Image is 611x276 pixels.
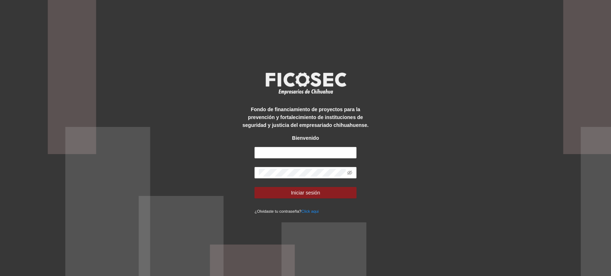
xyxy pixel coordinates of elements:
strong: Fondo de financiamiento de proyectos para la prevención y fortalecimiento de instituciones de seg... [242,107,368,128]
span: eye-invisible [347,170,352,175]
img: logo [261,70,350,97]
a: Click aqui [301,209,319,213]
span: Iniciar sesión [291,189,320,197]
small: ¿Olvidaste tu contraseña? [254,209,319,213]
button: Iniciar sesión [254,187,357,198]
strong: Bienvenido [292,135,319,141]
